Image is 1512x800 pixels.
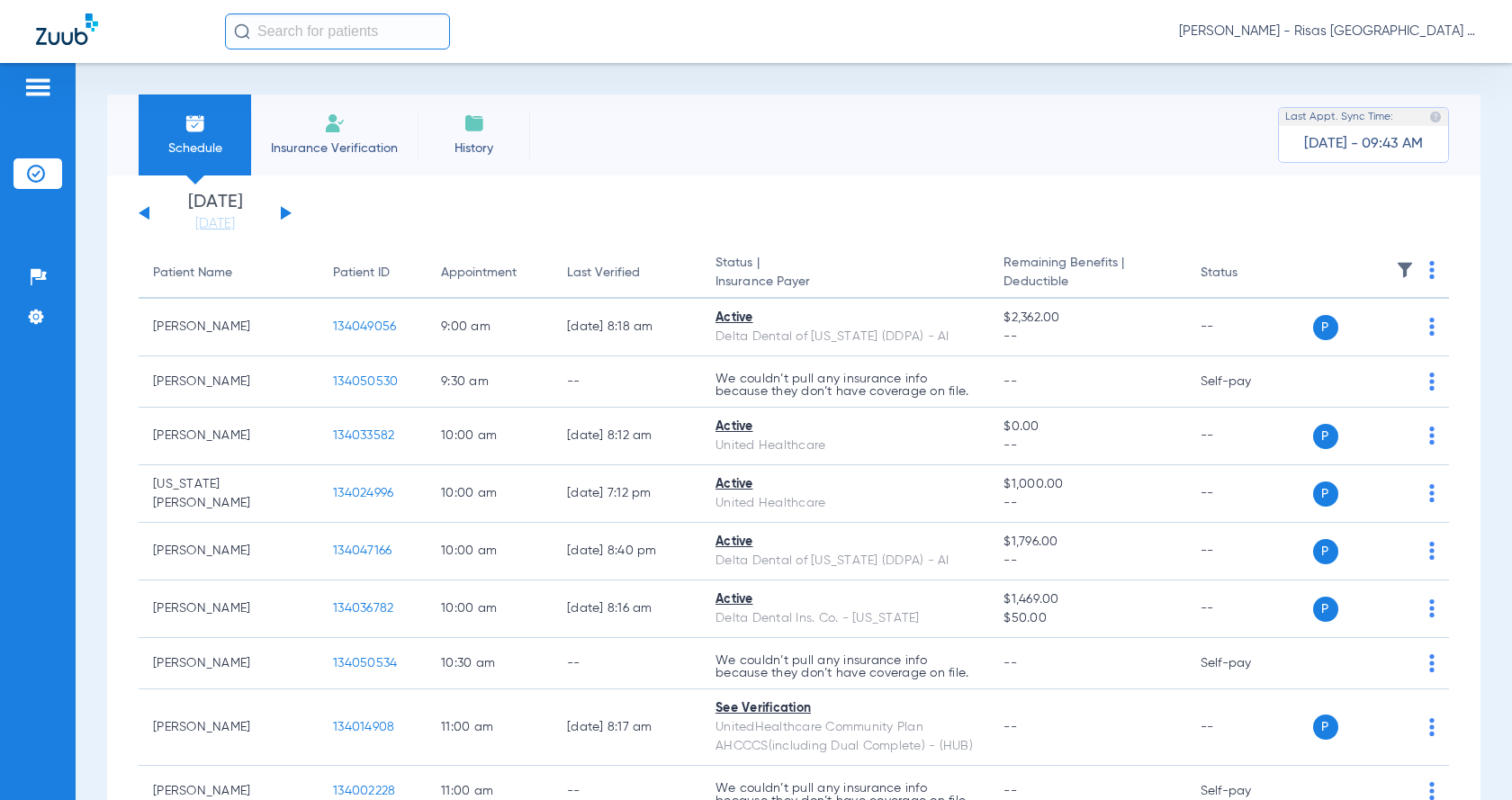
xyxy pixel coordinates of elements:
td: 10:00 AM [427,465,553,523]
span: 134033582 [333,429,394,442]
td: -- [1186,465,1308,523]
div: Active [715,309,975,328]
img: Manual Insurance Verification [324,112,346,134]
td: -- [1186,523,1308,580]
span: History [431,139,517,157]
td: Self-pay [1186,356,1308,408]
img: group-dot-blue.svg [1429,782,1435,800]
td: [DATE] 8:40 PM [553,523,701,580]
span: $0.00 [1003,418,1171,436]
span: -- [1003,721,1017,733]
img: Search Icon [234,23,250,40]
span: 134047166 [333,544,391,557]
span: Deductible [1003,273,1171,292]
span: -- [1003,375,1017,388]
span: [DATE] - 09:43 AM [1304,135,1423,153]
span: -- [1003,657,1017,670]
span: Insurance Payer [715,273,975,292]
span: -- [1003,436,1171,455]
div: Patient ID [333,264,412,283]
td: 11:00 AM [427,689,553,766]
img: Zuub Logo [36,13,98,45]
div: See Verification [715,699,975,718]
th: Status [1186,248,1308,299]
input: Search for patients [225,13,450,49]
td: [PERSON_NAME] [139,299,319,356]
td: [PERSON_NAME] [139,523,319,580]
div: Patient Name [153,264,232,283]
img: group-dot-blue.svg [1429,318,1435,336]
img: group-dot-blue.svg [1429,718,1435,736]
img: group-dot-blue.svg [1429,599,1435,617]
img: History [463,112,485,134]
th: Status | [701,248,989,299]
span: 134024996 [333,487,393,499]
img: group-dot-blue.svg [1429,654,1435,672]
span: Insurance Verification [265,139,404,157]
td: 9:30 AM [427,356,553,408]
td: [US_STATE][PERSON_NAME] [139,465,319,523]
td: [PERSON_NAME] [139,689,319,766]
img: Schedule [184,112,206,134]
span: $1,469.00 [1003,590,1171,609]
img: filter.svg [1396,261,1414,279]
img: group-dot-blue.svg [1429,542,1435,560]
span: $1,796.00 [1003,533,1171,552]
img: group-dot-blue.svg [1429,373,1435,391]
div: United Healthcare [715,436,975,455]
div: Appointment [441,264,517,283]
p: We couldn’t pull any insurance info because they don’t have coverage on file. [715,373,975,398]
span: -- [1003,785,1017,797]
div: Patient Name [153,264,304,283]
div: Appointment [441,264,538,283]
span: 134050530 [333,375,398,388]
div: Last Verified [567,264,687,283]
td: 10:30 AM [427,638,553,689]
td: 9:00 AM [427,299,553,356]
span: 134049056 [333,320,396,333]
span: P [1313,481,1338,507]
span: P [1313,715,1338,740]
div: Delta Dental Ins. Co. - [US_STATE] [715,609,975,628]
td: -- [1186,408,1308,465]
div: Active [715,590,975,609]
td: [PERSON_NAME] [139,408,319,465]
div: Delta Dental of [US_STATE] (DDPA) - AI [715,328,975,346]
td: 10:00 AM [427,523,553,580]
span: -- [1003,552,1171,571]
td: [DATE] 8:17 AM [553,689,701,766]
td: 10:00 AM [427,580,553,638]
div: Patient ID [333,264,390,283]
td: [DATE] 8:16 AM [553,580,701,638]
span: 134050534 [333,657,397,670]
img: hamburger-icon [23,76,52,98]
a: [DATE] [161,215,269,233]
td: [PERSON_NAME] [139,356,319,408]
span: P [1313,424,1338,449]
td: -- [1186,580,1308,638]
img: group-dot-blue.svg [1429,427,1435,445]
span: $2,362.00 [1003,309,1171,328]
td: -- [553,638,701,689]
div: Last Verified [567,264,640,283]
span: P [1313,539,1338,564]
td: 10:00 AM [427,408,553,465]
li: [DATE] [161,193,269,233]
img: last sync help info [1429,111,1442,123]
img: group-dot-blue.svg [1429,261,1435,279]
div: Delta Dental of [US_STATE] (DDPA) - AI [715,552,975,571]
span: 134036782 [333,602,393,615]
span: Schedule [152,139,238,157]
td: [DATE] 7:12 PM [553,465,701,523]
div: Active [715,475,975,494]
td: [PERSON_NAME] [139,580,319,638]
td: [PERSON_NAME] [139,638,319,689]
span: $50.00 [1003,609,1171,628]
span: 134002228 [333,785,395,797]
span: [PERSON_NAME] - Risas [GEOGRAPHIC_DATA] General [1179,22,1476,40]
div: UnitedHealthcare Community Plan AHCCCS(including Dual Complete) - (HUB) [715,718,975,756]
td: -- [553,356,701,408]
th: Remaining Benefits | [989,248,1185,299]
span: Last Appt. Sync Time: [1285,108,1393,126]
div: United Healthcare [715,494,975,513]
